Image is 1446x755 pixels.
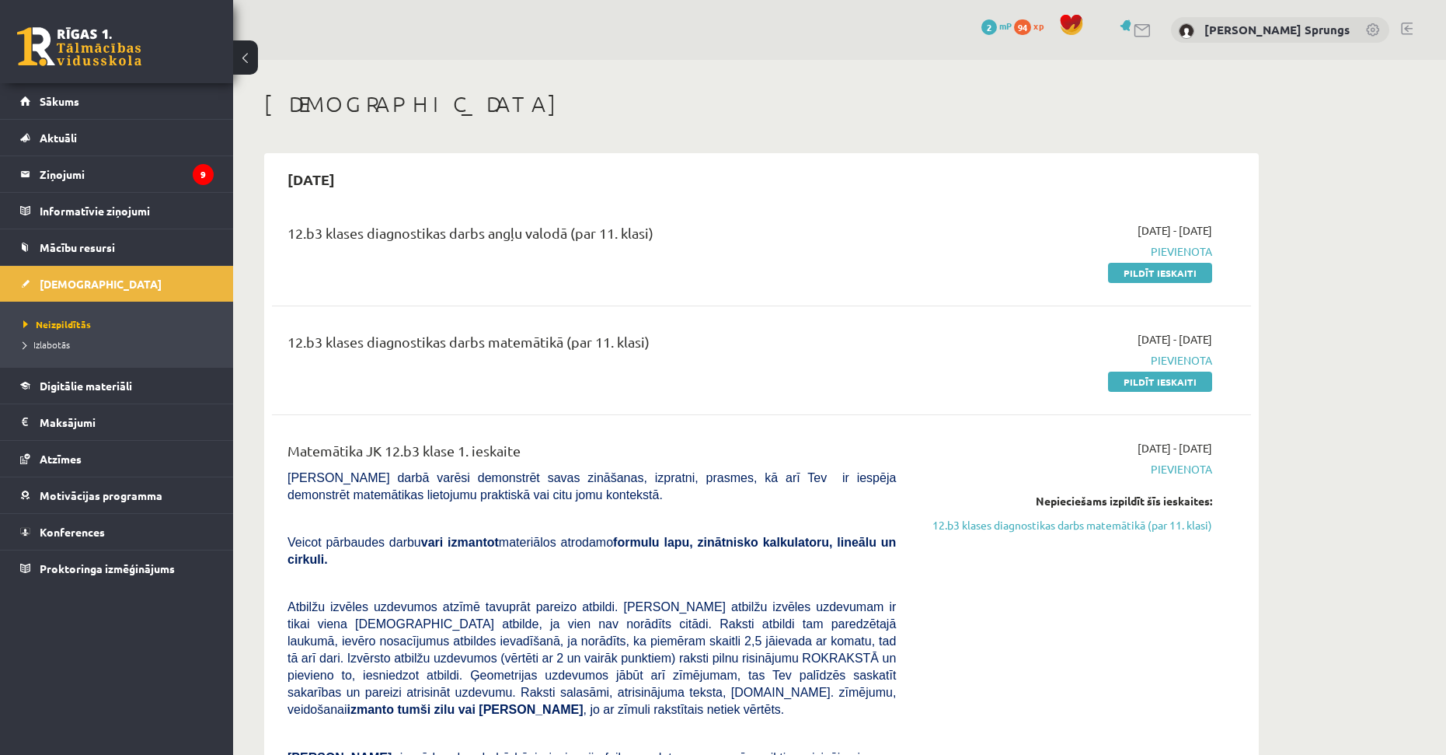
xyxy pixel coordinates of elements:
span: Aktuāli [40,131,77,145]
span: Motivācijas programma [40,488,162,502]
div: Matemātika JK 12.b3 klase 1. ieskaite [287,440,896,469]
b: izmanto [347,703,394,716]
a: Proktoringa izmēģinājums [20,551,214,586]
a: Sākums [20,83,214,119]
b: tumši zilu vai [PERSON_NAME] [397,703,583,716]
span: Mācību resursi [40,240,115,254]
span: 2 [981,19,997,35]
span: [DATE] - [DATE] [1138,440,1212,456]
span: Sākums [40,94,79,108]
div: 12.b3 klases diagnostikas darbs angļu valodā (par 11. klasi) [287,222,896,251]
div: 12.b3 klases diagnostikas darbs matemātikā (par 11. klasi) [287,331,896,360]
i: 9 [193,164,214,185]
span: Veicot pārbaudes darbu materiālos atrodamo [287,536,896,566]
a: Informatīvie ziņojumi [20,193,214,229]
span: mP [999,19,1012,32]
a: Neizpildītās [23,317,218,331]
a: Rīgas 1. Tālmācības vidusskola [17,27,141,66]
legend: Informatīvie ziņojumi [40,193,214,229]
span: Pievienota [919,461,1212,477]
a: Izlabotās [23,337,218,351]
span: [DATE] - [DATE] [1138,331,1212,348]
a: Pildīt ieskaiti [1108,263,1212,283]
a: [PERSON_NAME] Sprungs [1204,22,1350,37]
span: Atbilžu izvēles uzdevumos atzīmē tavuprāt pareizo atbildi. [PERSON_NAME] atbilžu izvēles uzdevuma... [287,600,896,716]
span: Atzīmes [40,452,82,466]
b: formulu lapu, zinātnisko kalkulatoru, lineālu un cirkuli. [287,536,896,566]
span: Digitālie materiāli [40,379,132,393]
a: Motivācijas programma [20,477,214,513]
a: Konferences [20,514,214,550]
a: Digitālie materiāli [20,368,214,404]
a: Aktuāli [20,120,214,156]
a: [DEMOGRAPHIC_DATA] [20,266,214,302]
span: xp [1033,19,1044,32]
h1: [DEMOGRAPHIC_DATA] [264,91,1259,117]
a: Pildīt ieskaiti [1108,372,1212,392]
img: Didzis Daniels Sprungs [1179,23,1194,39]
span: Konferences [40,525,105,539]
a: 12.b3 klases diagnostikas darbs matemātikā (par 11. klasi) [919,517,1212,533]
div: Nepieciešams izpildīt šīs ieskaites: [919,493,1212,509]
h2: [DATE] [272,161,350,197]
span: [DATE] - [DATE] [1138,222,1212,239]
span: Neizpildītās [23,318,91,330]
a: 94 xp [1014,19,1051,32]
a: Mācību resursi [20,229,214,265]
legend: Maksājumi [40,404,214,440]
span: Proktoringa izmēģinājums [40,561,175,575]
span: [DEMOGRAPHIC_DATA] [40,277,162,291]
legend: Ziņojumi [40,156,214,192]
span: 94 [1014,19,1031,35]
a: 2 mP [981,19,1012,32]
b: vari izmantot [421,536,499,549]
a: Atzīmes [20,441,214,477]
a: Maksājumi [20,404,214,440]
span: Pievienota [919,243,1212,260]
span: [PERSON_NAME] darbā varēsi demonstrēt savas zināšanas, izpratni, prasmes, kā arī Tev ir iespēja d... [287,471,896,502]
span: Pievienota [919,352,1212,369]
a: Ziņojumi9 [20,156,214,192]
span: Izlabotās [23,338,70,351]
